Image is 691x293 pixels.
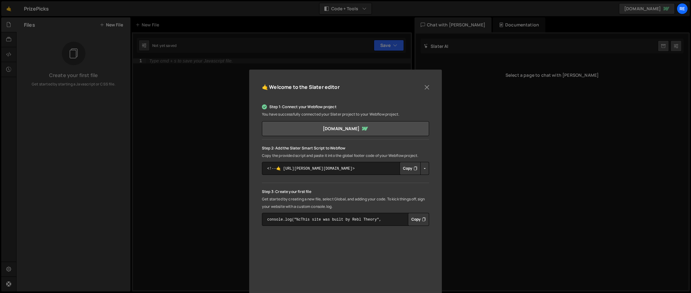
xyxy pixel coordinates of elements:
p: Step 3: Create your first file [262,188,429,195]
h5: 🤙 Welcome to the Slater editor [262,82,340,92]
div: Button group with nested dropdown [408,213,429,226]
p: Copy the provided script and paste it into the global footer code of your Webflow project. [262,152,429,159]
a: [DOMAIN_NAME] [262,121,429,136]
a: Re [677,3,688,14]
button: Close [422,83,432,92]
p: Step 2: Add the Slater Smart Script to Webflow [262,144,429,152]
div: Button group with nested dropdown [400,162,429,175]
button: Copy [408,213,429,226]
p: You have successfully connected your Slater project to your Webflow project. [262,111,429,118]
p: Step 1: Connect your Webflow project [262,103,429,111]
textarea: console.log("%cThis site was built by Rebl Theory", "background:blue;color:#fff;padding: 8px;"); [262,213,429,226]
p: Get started by creating a new file, select Global, and adding your code. To kick things off, sign... [262,195,429,210]
button: Copy [400,162,421,175]
textarea: <!--🤙 [URL][PERSON_NAME][DOMAIN_NAME]> <script>document.addEventListener("DOMContentLoaded", func... [262,162,429,175]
